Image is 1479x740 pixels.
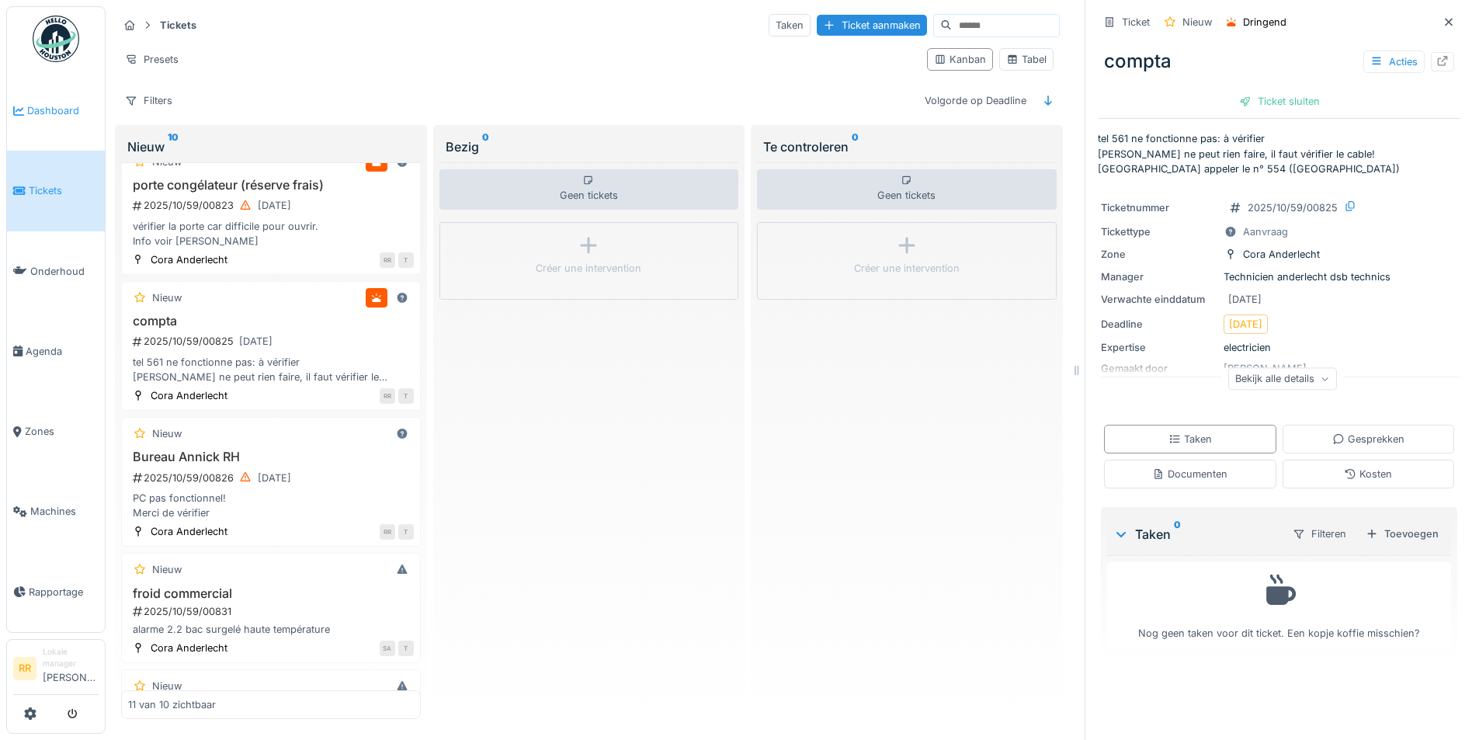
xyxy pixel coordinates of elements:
[13,657,36,680] li: RR
[398,252,414,268] div: T
[1243,15,1286,30] div: Dringend
[152,562,182,577] div: Nieuw
[1101,317,1217,332] div: Deadline
[128,450,414,464] h3: Bureau Annick RH
[30,264,99,279] span: Onderhoud
[43,646,99,670] div: Lokale manager
[1098,41,1460,82] div: compta
[152,290,182,305] div: Nieuw
[1229,317,1262,332] div: [DATE]
[918,89,1033,112] div: Volgorde op Deadline
[7,71,105,151] a: Dashboard
[1332,432,1404,446] div: Gesprekken
[7,552,105,632] a: Rapportage
[769,14,811,36] div: Taken
[1101,247,1217,262] div: Zone
[380,252,395,268] div: RR
[25,424,99,439] span: Zones
[151,524,227,539] div: Cora Anderlecht
[154,18,203,33] strong: Tickets
[29,183,99,198] span: Tickets
[1228,367,1337,390] div: Bekijk alle details
[128,314,414,328] h3: compta
[1243,224,1288,239] div: Aanvraag
[446,137,733,156] div: Bezig
[1233,91,1326,112] div: Ticket sluiten
[1248,200,1338,215] div: 2025/10/59/00825
[439,169,739,210] div: Geen tickets
[118,89,179,112] div: Filters
[258,198,291,213] div: [DATE]
[128,178,414,193] h3: porte congélateur (réserve frais)
[152,679,182,693] div: Nieuw
[934,52,986,67] div: Kanban
[1359,523,1445,544] div: Toevoegen
[1101,340,1217,355] div: Expertise
[128,491,414,520] div: PC pas fonctionnel! Merci de vérifier
[151,252,227,267] div: Cora Anderlecht
[1363,50,1425,73] div: Acties
[854,261,960,276] div: Créer une intervention
[482,137,489,156] sup: 0
[1006,52,1047,67] div: Tabel
[1117,569,1441,641] div: Nog geen taken voor dit ticket. Een kopje koffie misschien?
[1101,292,1217,307] div: Verwachte einddatum
[128,219,414,248] div: vérifier la porte car difficile pour ouvrir. Info voir [PERSON_NAME]
[26,344,99,359] span: Agenda
[1113,525,1279,544] div: Taken
[128,355,414,384] div: tel 561 ne fonctionne pas: à vérifier [PERSON_NAME] ne peut rien faire, il faut vérifier le cable...
[118,48,186,71] div: Presets
[1101,269,1457,284] div: Technicien anderlecht dsb technics
[239,334,273,349] div: [DATE]
[398,388,414,404] div: T
[1152,467,1227,481] div: Documenten
[817,15,927,36] div: Ticket aanmaken
[7,151,105,231] a: Tickets
[131,468,414,488] div: 2025/10/59/00826
[536,261,641,276] div: Créer une intervention
[131,196,414,215] div: 2025/10/59/00823
[151,388,227,403] div: Cora Anderlecht
[1344,467,1392,481] div: Kosten
[43,646,99,691] li: [PERSON_NAME]
[151,641,227,655] div: Cora Anderlecht
[7,311,105,391] a: Agenda
[7,231,105,311] a: Onderhoud
[398,641,414,656] div: T
[1228,292,1262,307] div: [DATE]
[1243,247,1320,262] div: Cora Anderlecht
[757,169,1057,210] div: Geen tickets
[127,137,415,156] div: Nieuw
[852,137,859,156] sup: 0
[258,471,291,485] div: [DATE]
[1122,15,1150,30] div: Ticket
[128,622,414,637] div: alarme 2.2 bac surgelé haute température
[131,332,414,351] div: 2025/10/59/00825
[13,646,99,695] a: RR Lokale manager[PERSON_NAME]
[1101,340,1457,355] div: electricien
[1182,15,1212,30] div: Nieuw
[763,137,1050,156] div: Te controleren
[380,388,395,404] div: RR
[128,697,216,712] div: 11 van 10 zichtbaar
[7,471,105,551] a: Machines
[7,391,105,471] a: Zones
[398,524,414,540] div: T
[1098,131,1460,176] p: tel 561 ne fonctionne pas: à vérifier [PERSON_NAME] ne peut rien faire, il faut vérifier le cable...
[27,103,99,118] span: Dashboard
[1101,269,1217,284] div: Manager
[1174,525,1181,544] sup: 0
[33,16,79,62] img: Badge_color-CXgf-gQk.svg
[30,504,99,519] span: Machines
[152,426,182,441] div: Nieuw
[29,585,99,599] span: Rapportage
[1168,432,1212,446] div: Taken
[131,604,414,619] div: 2025/10/59/00831
[1286,523,1353,545] div: Filteren
[1101,200,1217,215] div: Ticketnummer
[380,641,395,656] div: SA
[380,524,395,540] div: RR
[128,586,414,601] h3: froid commercial
[168,137,179,156] sup: 10
[1101,224,1217,239] div: Tickettype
